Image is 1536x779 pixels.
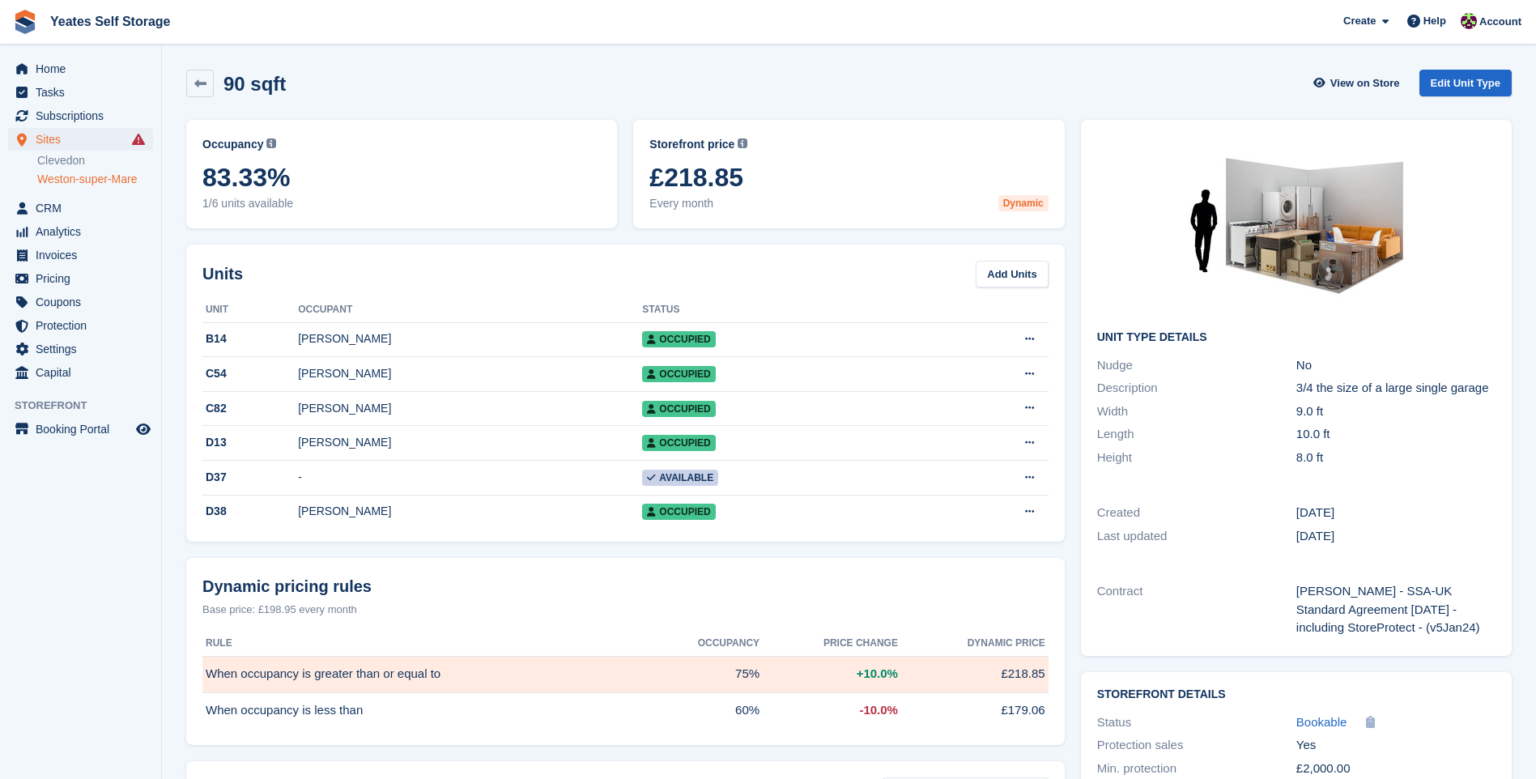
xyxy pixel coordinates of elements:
a: menu [8,81,153,104]
a: menu [8,361,153,384]
div: Protection sales [1097,736,1296,755]
a: Edit Unit Type [1419,70,1512,96]
span: Help [1423,13,1446,29]
div: D38 [202,503,298,520]
a: Add Units [976,261,1048,287]
span: Invoices [36,244,133,266]
span: Storefront [15,398,161,414]
a: menu [8,197,153,219]
a: View on Store [1312,70,1406,96]
span: Occupied [642,504,715,520]
a: menu [8,128,153,151]
div: [PERSON_NAME] [298,400,642,417]
span: Create [1343,13,1376,29]
span: Analytics [36,220,133,243]
span: Occupied [642,366,715,382]
h2: Storefront Details [1097,688,1496,701]
div: [DATE] [1296,527,1496,546]
span: Pricing [36,267,133,290]
div: [DATE] [1296,504,1496,522]
a: menu [8,418,153,441]
div: Min. protection [1097,760,1296,778]
a: Preview store [134,419,153,439]
td: When occupancy is less than [202,692,645,728]
div: Last updated [1097,527,1296,546]
span: +10.0% [857,665,898,683]
span: Storefront price [649,136,734,153]
div: Dynamic [998,195,1049,211]
div: C54 [202,365,298,382]
img: icon-info-grey-7440780725fd019a000dd9b08b2336e03edf1995a4989e88bcd33f0948082b44.svg [738,138,747,148]
div: C82 [202,400,298,417]
span: Occupancy [698,636,759,650]
a: menu [8,267,153,290]
span: Protection [36,314,133,337]
span: Occupied [642,331,715,347]
h2: Unit Type details [1097,331,1496,344]
div: Status [1097,713,1296,732]
div: 3/4 the size of a large single garage [1296,379,1496,398]
div: Nudge [1097,356,1296,375]
td: When occupancy is greater than or equal to [202,656,645,692]
img: Adam [1461,13,1477,29]
h2: Units [202,262,243,286]
a: menu [8,104,153,127]
a: Yeates Self Storage [44,8,177,35]
span: £218.85 [1001,665,1045,683]
div: 8.0 ft [1296,449,1496,467]
span: Bookable [1296,715,1347,729]
div: [PERSON_NAME] [298,434,642,451]
th: Status [642,297,923,323]
span: £218.85 [649,163,1048,192]
span: Sites [36,128,133,151]
div: [PERSON_NAME] [298,330,642,347]
div: Dynamic pricing rules [202,574,1049,598]
div: Yes [1296,736,1496,755]
img: stora-icon-8386f47178a22dfd0bd8f6a31ec36ba5ce8667c1dd55bd0f319d3a0aa187defe.svg [13,10,37,34]
span: View on Store [1330,75,1400,92]
a: menu [8,338,153,360]
div: £2,000.00 [1296,760,1496,778]
span: Subscriptions [36,104,133,127]
span: Booking Portal [36,418,133,441]
a: Bookable [1296,713,1347,732]
div: Contract [1097,582,1296,637]
span: Tasks [36,81,133,104]
div: 10.0 ft [1296,425,1496,444]
div: [PERSON_NAME] [298,365,642,382]
span: CRM [36,197,133,219]
span: Account [1479,14,1521,30]
a: menu [8,291,153,313]
span: Occupied [642,401,715,417]
img: 100-sqft-unit.jpg [1175,136,1418,318]
span: Price change [823,636,898,650]
span: 1/6 units available [202,195,601,212]
div: Height [1097,449,1296,467]
div: [PERSON_NAME] [298,503,642,520]
span: -10.0% [859,701,898,720]
a: Weston-super-Mare [37,172,153,187]
span: 60% [735,701,759,720]
span: 75% [735,665,759,683]
img: icon-info-grey-7440780725fd019a000dd9b08b2336e03edf1995a4989e88bcd33f0948082b44.svg [266,138,276,148]
th: Unit [202,297,298,323]
i: Smart entry sync failures have occurred [132,133,145,146]
span: 83.33% [202,163,601,192]
div: Created [1097,504,1296,522]
div: No [1296,356,1496,375]
span: Occupied [642,435,715,451]
div: 9.0 ft [1296,402,1496,421]
th: Rule [202,631,645,657]
span: £179.06 [1001,701,1045,720]
div: [PERSON_NAME] - SSA-UK Standard Agreement [DATE] - including StoreProtect - (v5Jan24) [1296,582,1496,637]
a: Clevedon [37,153,153,168]
span: Every month [649,195,1048,212]
th: Occupant [298,297,642,323]
span: Coupons [36,291,133,313]
span: Home [36,57,133,80]
h2: 90 sqft [223,73,286,95]
div: Width [1097,402,1296,421]
span: Occupancy [202,136,263,153]
div: Length [1097,425,1296,444]
div: B14 [202,330,298,347]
